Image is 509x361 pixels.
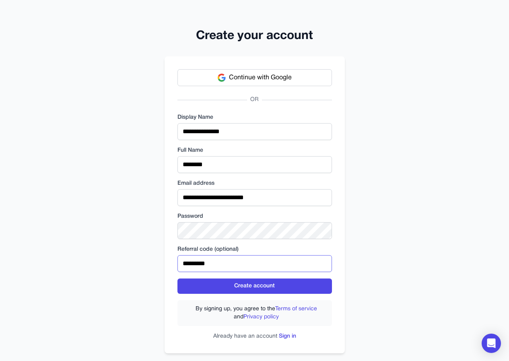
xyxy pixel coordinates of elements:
a: Privacy policy [243,314,279,320]
label: Email address [177,179,332,188]
label: Full Name [177,146,332,155]
label: Display Name [177,113,332,122]
p: Already have an account [177,332,332,340]
span: OR [247,96,262,104]
img: Google [218,74,226,82]
label: Password [177,212,332,221]
a: Sign in [279,334,296,339]
a: Terms of service [275,306,317,311]
span: Continue with Google [229,73,292,83]
h2: Create your account [165,29,345,43]
label: By signing up, you agree to the and [185,305,327,321]
button: Create account [177,278,332,294]
div: Open Intercom Messenger [482,334,501,353]
label: Referral code (optional) [177,245,332,254]
button: Continue with Google [177,69,332,86]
